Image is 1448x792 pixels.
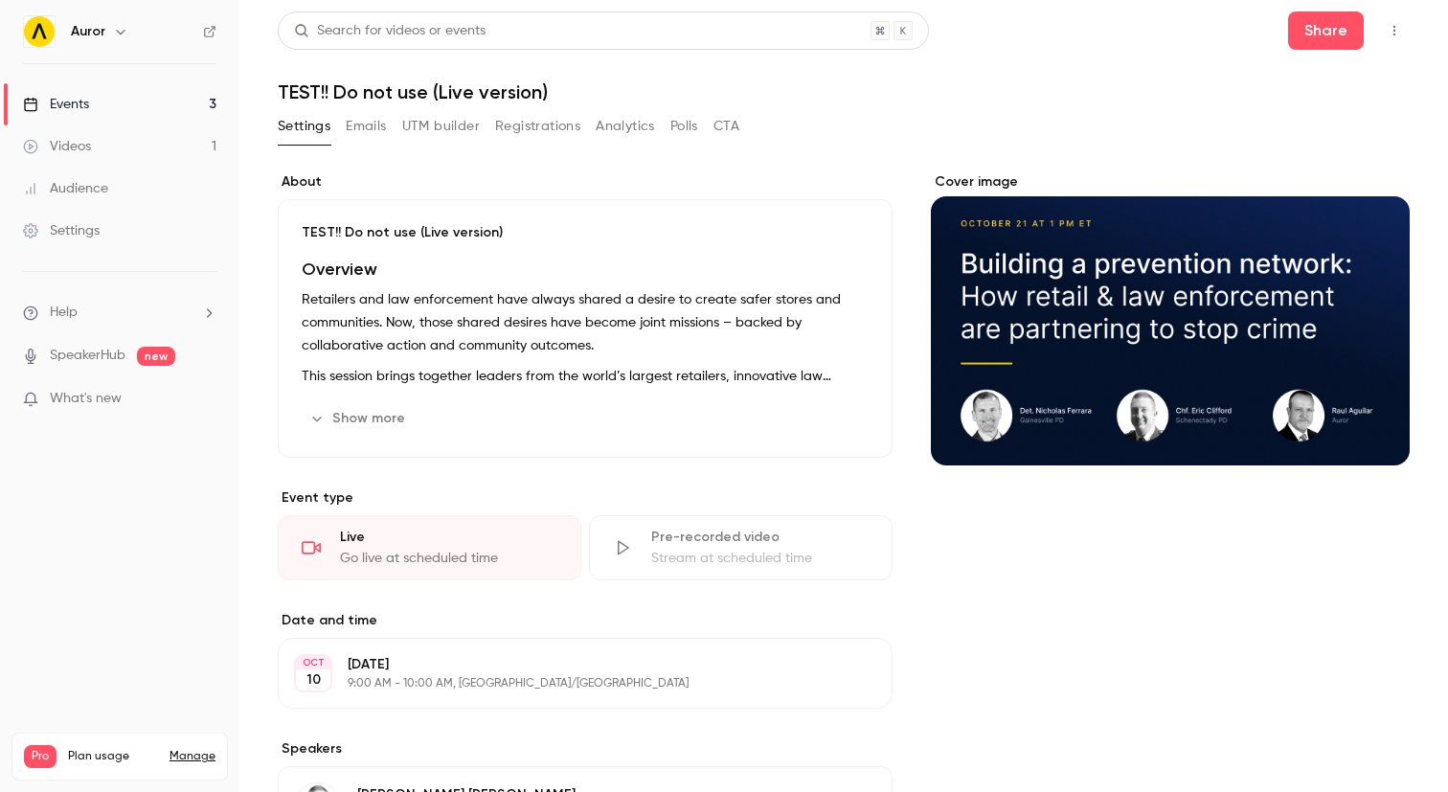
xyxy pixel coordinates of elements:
[302,365,869,388] p: This session brings together leaders from the world’s largest retailers, innovative law enforceme...
[278,488,893,508] p: Event type
[495,111,580,142] button: Registrations
[346,111,386,142] button: Emails
[651,549,869,568] div: Stream at scheduled time
[340,549,557,568] div: Go live at scheduled time
[278,739,893,758] label: Speakers
[302,223,869,242] p: TEST!! Do not use (Live version)
[931,172,1410,192] label: Cover image
[50,303,78,323] span: Help
[50,346,125,366] a: SpeakerHub
[68,749,158,764] span: Plan usage
[713,111,739,142] button: CTA
[24,745,57,768] span: Pro
[278,80,1410,103] h1: TEST!! Do not use (Live version)
[278,111,330,142] button: Settings
[170,749,215,764] a: Manage
[589,515,893,580] div: Pre-recorded videoStream at scheduled time
[24,16,55,47] img: Auror
[348,655,791,674] p: [DATE]
[23,137,91,156] div: Videos
[596,111,655,142] button: Analytics
[931,172,1410,465] section: Cover image
[348,676,791,691] p: 9:00 AM - 10:00 AM, [GEOGRAPHIC_DATA]/[GEOGRAPHIC_DATA]
[670,111,698,142] button: Polls
[302,403,417,434] button: Show more
[302,258,869,281] h1: Overview
[71,22,105,41] h6: Auror
[1288,11,1364,50] button: Share
[23,303,216,323] li: help-dropdown-opener
[278,172,893,192] label: About
[50,389,122,409] span: What's new
[294,21,486,41] div: Search for videos or events
[137,347,175,366] span: new
[278,611,893,630] label: Date and time
[306,670,321,690] p: 10
[193,391,216,408] iframe: Noticeable Trigger
[23,95,89,114] div: Events
[278,515,581,580] div: LiveGo live at scheduled time
[651,528,869,547] div: Pre-recorded video
[296,656,330,669] div: OCT
[302,288,869,357] p: Retailers and law enforcement have always shared a desire to create safer stores and communities....
[402,111,480,142] button: UTM builder
[23,221,100,240] div: Settings
[23,179,108,198] div: Audience
[340,528,557,547] div: Live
